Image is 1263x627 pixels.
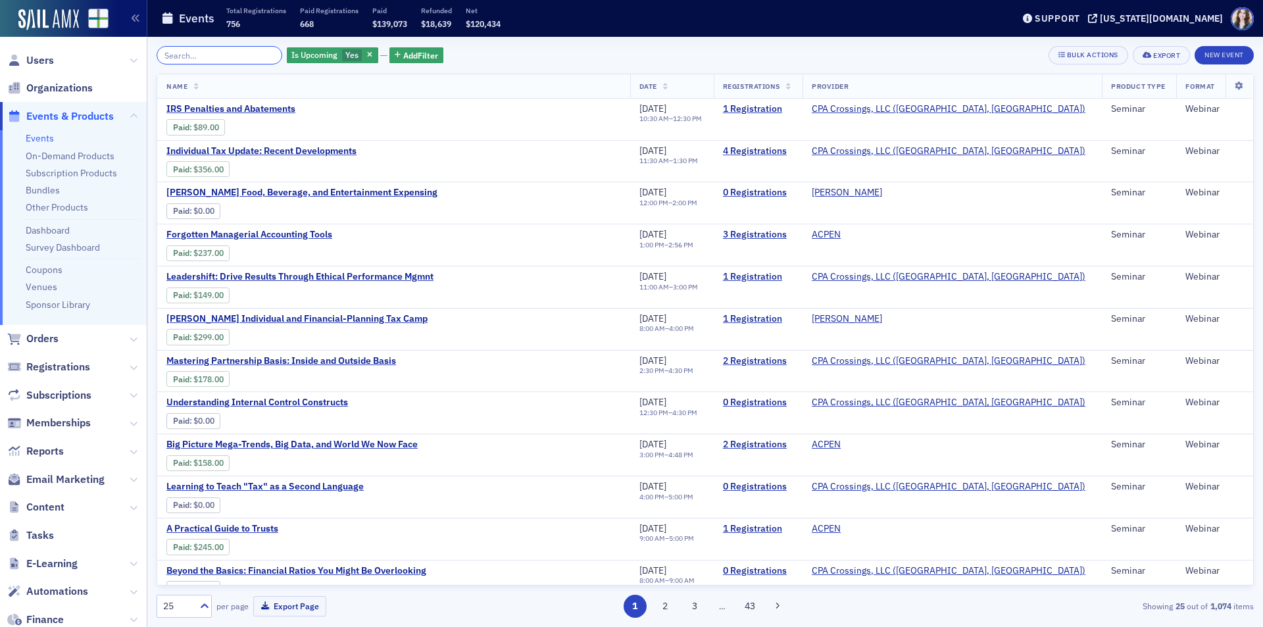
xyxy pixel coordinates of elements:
[1111,439,1167,451] div: Seminar
[173,164,193,174] span: :
[812,271,1085,283] span: CPA Crossings, LLC (Rochester, MI)
[639,492,664,501] time: 4:00 PM
[403,49,438,61] span: Add Filter
[179,11,214,26] h1: Events
[639,103,666,114] span: [DATE]
[639,145,666,157] span: [DATE]
[166,523,387,535] a: A Practical Guide to Trusts
[639,313,666,324] span: [DATE]
[166,161,230,177] div: Paid: 4 - $35600
[812,439,895,451] span: ACPEN
[173,584,193,594] span: :
[723,103,793,115] a: 1 Registration
[639,114,669,123] time: 10:30 AM
[812,187,895,199] span: SURGENT
[166,329,230,345] div: Paid: 1 - $29900
[166,103,387,115] span: IRS Penalties and Abatements
[812,229,895,241] span: ACPEN
[166,313,428,325] a: [PERSON_NAME] Individual and Financial-Planning Tax Camp
[226,18,240,29] span: 756
[812,439,841,451] a: ACPEN
[1111,103,1167,115] div: Seminar
[1185,397,1244,409] div: Webinar
[173,542,189,552] a: Paid
[26,109,114,124] span: Events & Products
[26,53,54,68] span: Users
[345,49,359,60] span: Yes
[166,245,230,261] div: Paid: 3 - $23700
[372,6,407,15] p: Paid
[7,360,90,374] a: Registrations
[7,109,114,124] a: Events & Products
[723,229,793,241] a: 3 Registrations
[173,416,189,426] a: Paid
[166,145,387,157] span: Individual Tax Update: Recent Developments
[372,18,407,29] span: $139,073
[1185,565,1244,577] div: Webinar
[812,313,895,325] span: SURGENT
[639,82,657,91] span: Date
[26,388,91,403] span: Subscriptions
[166,455,230,471] div: Paid: 2 - $15800
[7,528,54,543] a: Tasks
[26,150,114,162] a: On-Demand Products
[173,374,189,384] a: Paid
[291,49,337,60] span: Is Upcoming
[1231,7,1254,30] span: Profile
[173,500,189,510] a: Paid
[639,408,668,417] time: 12:30 PM
[26,167,117,179] a: Subscription Products
[639,156,669,165] time: 11:30 AM
[723,187,793,199] a: 0 Registrations
[668,492,693,501] time: 5:00 PM
[193,248,224,258] span: $237.00
[166,481,387,493] span: Learning to Teach "Tax" as a Second Language
[166,539,230,555] div: Paid: 1 - $24500
[812,145,1085,157] span: CPA Crossings, LLC (Rochester, MI)
[1049,46,1128,64] button: Bulk Actions
[723,313,793,325] a: 1 Registration
[166,203,220,219] div: Paid: 0 - $0
[1185,145,1244,157] div: Webinar
[897,600,1254,612] div: Showing out of items
[166,271,433,283] span: Leadershift: Drive Results Through Ethical Performance Mgmnt
[812,229,841,241] a: ACPEN
[639,199,697,207] div: –
[1111,187,1167,199] div: Seminar
[639,451,693,459] div: –
[1111,229,1167,241] div: Seminar
[1088,14,1227,23] button: [US_STATE][DOMAIN_NAME]
[1111,355,1167,367] div: Seminar
[26,132,54,144] a: Events
[26,81,93,95] span: Organizations
[26,299,90,311] a: Sponsor Library
[166,371,230,387] div: Paid: 2 - $17800
[26,613,64,627] span: Finance
[26,201,88,213] a: Other Products
[421,6,452,15] p: Refunded
[26,472,105,487] span: Email Marketing
[683,595,706,618] button: 3
[7,416,91,430] a: Memberships
[639,409,697,417] div: –
[624,595,647,618] button: 1
[193,584,214,594] span: $0.00
[163,599,192,613] div: 25
[1185,229,1244,241] div: Webinar
[639,157,698,165] div: –
[713,600,731,612] span: …
[639,324,694,333] div: –
[173,206,193,216] span: :
[166,565,426,577] a: Beyond the Basics: Financial Ratios You Might Be Overlooking
[173,584,189,594] a: Paid
[26,264,62,276] a: Coupons
[639,355,666,366] span: [DATE]
[173,416,193,426] span: :
[421,18,451,29] span: $18,639
[173,374,193,384] span: :
[812,565,1085,577] span: CPA Crossings, LLC (Rochester, MI)
[7,584,88,599] a: Automations
[7,613,64,627] a: Finance
[173,248,193,258] span: :
[1195,48,1254,60] a: New Event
